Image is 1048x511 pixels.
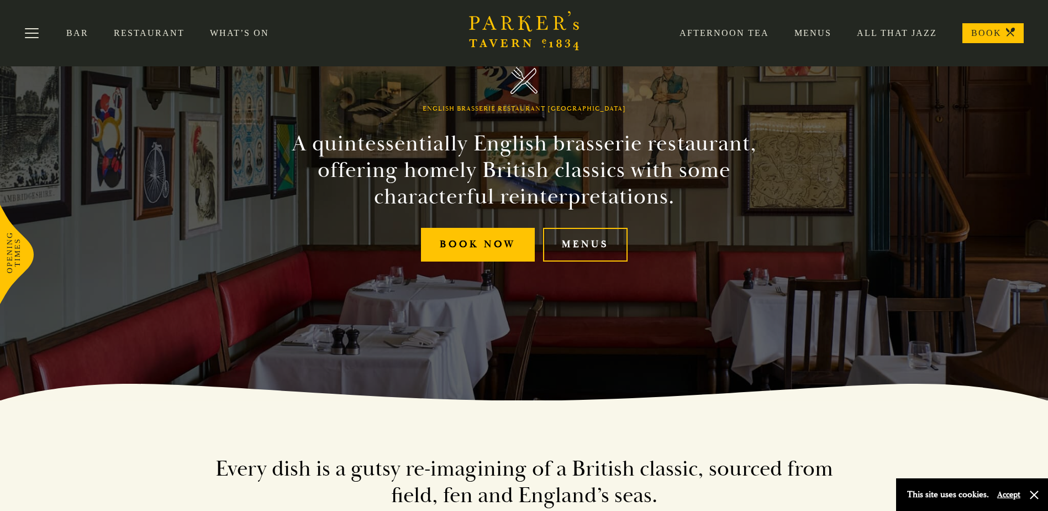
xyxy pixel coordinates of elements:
h1: English Brasserie Restaurant [GEOGRAPHIC_DATA] [423,105,626,113]
p: This site uses cookies. [907,487,989,503]
a: Book Now [421,228,535,262]
h2: A quintessentially English brasserie restaurant, offering homely British classics with some chara... [272,131,776,210]
h2: Every dish is a gutsy re-imagining of a British classic, sourced from field, fen and England’s seas. [209,456,839,509]
button: Accept [997,489,1020,500]
img: Parker's Tavern Brasserie Cambridge [510,67,538,94]
a: Menus [543,228,628,262]
button: Close and accept [1029,489,1040,500]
